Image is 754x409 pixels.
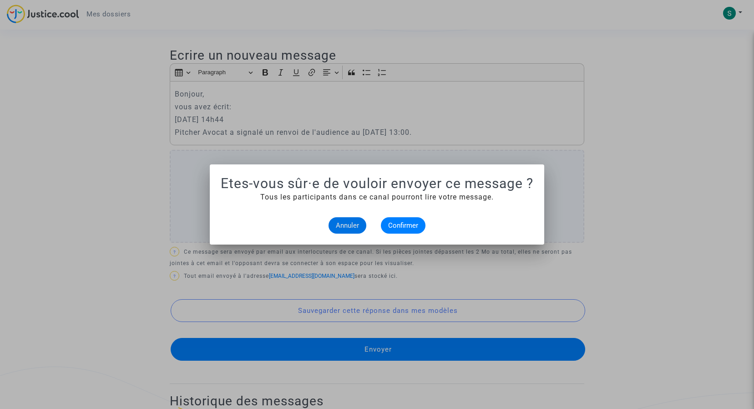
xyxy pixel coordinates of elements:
span: Confirmer [388,221,418,230]
h1: Etes-vous sûr·e de vouloir envoyer ce message ? [221,175,533,192]
button: Annuler [329,217,366,234]
button: Confirmer [381,217,425,234]
span: Tous les participants dans ce canal pourront lire votre message. [260,193,494,201]
span: Annuler [336,221,359,230]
